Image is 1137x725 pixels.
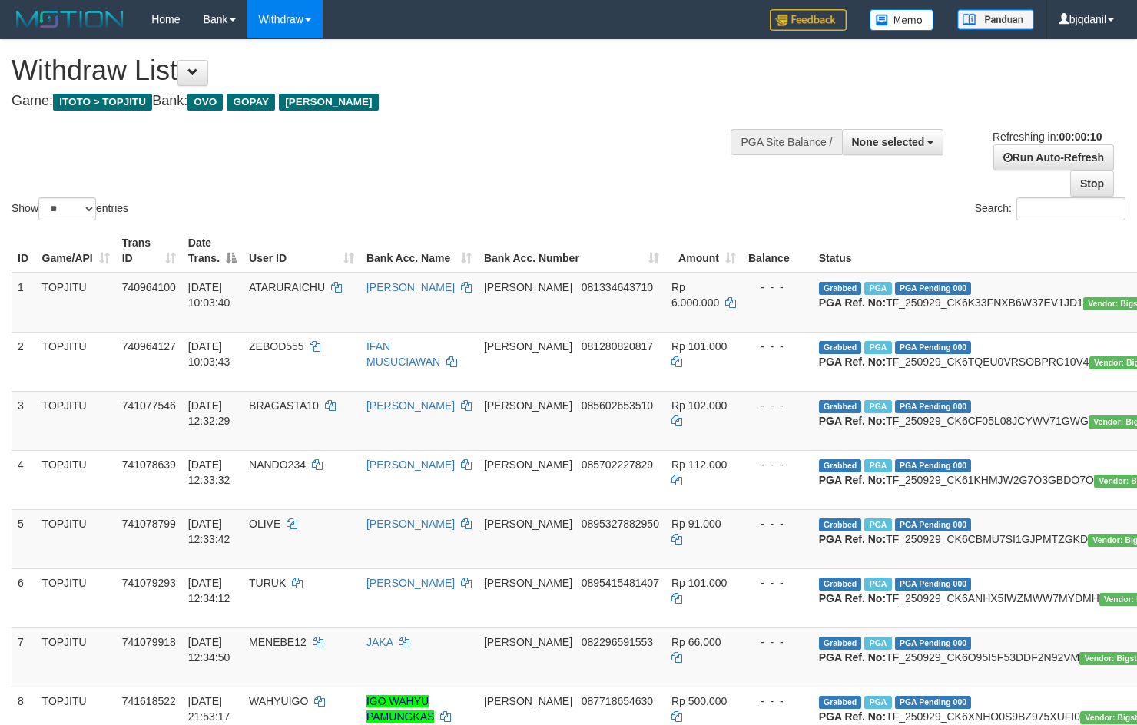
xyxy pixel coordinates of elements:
b: PGA Ref. No: [819,474,886,486]
span: [DATE] 10:03:43 [188,340,230,368]
span: [DATE] 12:33:42 [188,518,230,545]
span: [PERSON_NAME] [279,94,378,111]
span: Grabbed [819,578,862,591]
td: TOPJITU [36,627,116,687]
th: Amount: activate to sort column ascending [665,229,742,273]
img: panduan.png [957,9,1034,30]
span: Grabbed [819,518,862,531]
span: 741077546 [122,399,176,412]
b: PGA Ref. No: [819,356,886,368]
td: TOPJITU [36,509,116,568]
span: GOPAY [227,94,275,111]
a: Stop [1070,170,1114,197]
div: - - - [748,398,807,413]
span: Rp 101.000 [671,577,727,589]
input: Search: [1016,197,1125,220]
span: Copy 085702227829 to clipboard [582,459,653,471]
a: IGO WAHYU PAMUNGKAS [366,695,434,723]
b: PGA Ref. No: [819,415,886,427]
div: - - - [748,339,807,354]
a: [PERSON_NAME] [366,518,455,530]
span: 741079293 [122,577,176,589]
h4: Game: Bank: [12,94,743,109]
td: 1 [12,273,36,333]
span: [PERSON_NAME] [484,340,572,353]
img: MOTION_logo.png [12,8,128,31]
span: [PERSON_NAME] [484,281,572,293]
span: [DATE] 21:53:17 [188,695,230,723]
span: ZEBOD555 [249,340,304,353]
span: [DATE] 12:32:29 [188,399,230,427]
th: Bank Acc. Number: activate to sort column ascending [478,229,665,273]
td: 3 [12,391,36,450]
span: 740964127 [122,340,176,353]
span: [PERSON_NAME] [484,518,572,530]
span: Marked by bjqdanil [864,400,891,413]
span: [DATE] 12:33:32 [188,459,230,486]
span: OLIVE [249,518,280,530]
span: Marked by bjqdanil [864,518,891,531]
span: WAHYUIGO [249,695,308,707]
img: Button%20Memo.svg [870,9,934,31]
td: 4 [12,450,36,509]
span: Rp 102.000 [671,399,727,412]
span: TURUK [249,577,286,589]
label: Search: [975,197,1125,220]
span: BRAGASTA10 [249,399,319,412]
div: - - - [748,280,807,295]
span: NANDO234 [249,459,306,471]
a: Run Auto-Refresh [993,144,1114,170]
span: Refreshing in: [993,131,1102,143]
th: User ID: activate to sort column ascending [243,229,360,273]
a: [PERSON_NAME] [366,399,455,412]
span: Marked by bjqdanil [864,696,891,709]
span: Grabbed [819,400,862,413]
a: [PERSON_NAME] [366,459,455,471]
span: None selected [852,136,925,148]
span: Copy 082296591553 to clipboard [582,636,653,648]
span: Marked by bjqdanil [864,578,891,591]
img: Feedback.jpg [770,9,847,31]
span: PGA Pending [895,578,972,591]
span: Grabbed [819,696,862,709]
span: Copy 085602653510 to clipboard [582,399,653,412]
span: [DATE] 12:34:50 [188,636,230,664]
b: PGA Ref. No: [819,533,886,545]
span: [PERSON_NAME] [484,695,572,707]
span: 741618522 [122,695,176,707]
b: PGA Ref. No: [819,710,886,723]
div: PGA Site Balance / [731,129,841,155]
label: Show entries [12,197,128,220]
span: Rp 101.000 [671,340,727,353]
span: Copy 081280820817 to clipboard [582,340,653,353]
span: ATARURAICHU [249,281,325,293]
div: - - - [748,457,807,472]
span: ITOTO > TOPJITU [53,94,152,111]
td: TOPJITU [36,450,116,509]
span: PGA Pending [895,282,972,295]
span: Rp 500.000 [671,695,727,707]
div: - - - [748,516,807,531]
span: PGA Pending [895,518,972,531]
th: Game/API: activate to sort column ascending [36,229,116,273]
b: PGA Ref. No: [819,296,886,309]
span: Rp 91.000 [671,518,721,530]
span: Grabbed [819,459,862,472]
th: Balance [742,229,813,273]
span: Copy 081334643710 to clipboard [582,281,653,293]
span: PGA Pending [895,459,972,472]
span: 741078799 [122,518,176,530]
span: PGA Pending [895,696,972,709]
span: Copy 0895327882950 to clipboard [582,518,659,530]
a: [PERSON_NAME] [366,281,455,293]
strong: 00:00:10 [1059,131,1102,143]
span: Grabbed [819,637,862,650]
span: Copy 0895415481407 to clipboard [582,577,659,589]
span: [DATE] 12:34:12 [188,577,230,604]
td: 2 [12,332,36,391]
td: 6 [12,568,36,627]
span: [PERSON_NAME] [484,577,572,589]
th: Bank Acc. Name: activate to sort column ascending [360,229,478,273]
span: PGA Pending [895,341,972,354]
td: 7 [12,627,36,687]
